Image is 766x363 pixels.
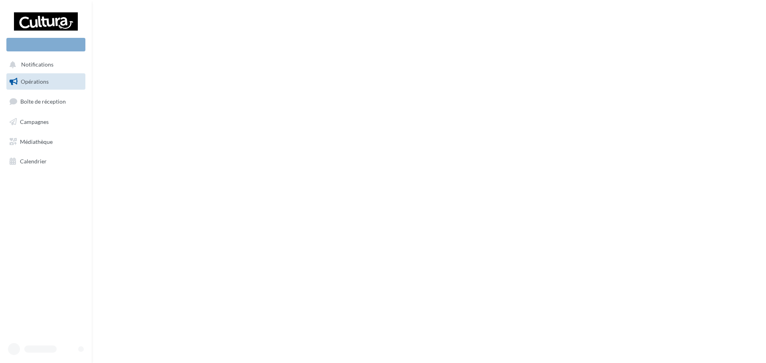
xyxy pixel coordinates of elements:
a: Médiathèque [5,133,87,150]
div: Nouvelle campagne [6,38,85,51]
span: Calendrier [20,158,47,165]
span: Campagnes [20,118,49,125]
span: Médiathèque [20,138,53,145]
a: Boîte de réception [5,93,87,110]
span: Boîte de réception [20,98,66,105]
a: Opérations [5,73,87,90]
span: Notifications [21,61,53,68]
span: Opérations [21,78,49,85]
a: Campagnes [5,114,87,130]
a: Calendrier [5,153,87,170]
